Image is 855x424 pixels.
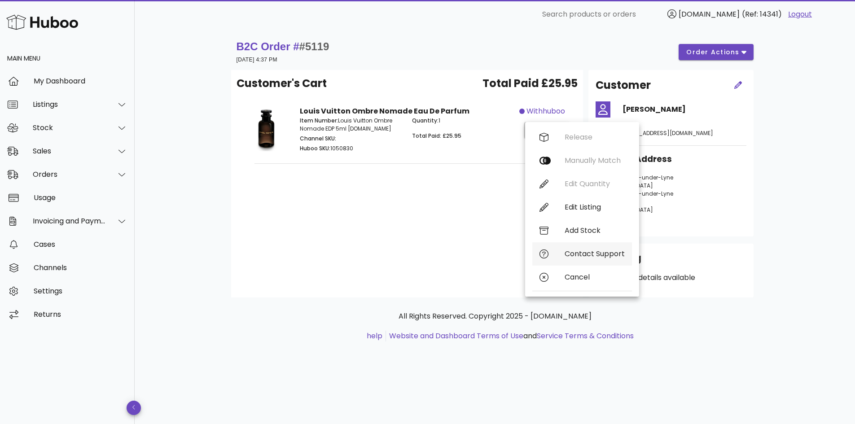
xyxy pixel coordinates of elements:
span: #5119 [299,40,329,52]
span: Quantity: [412,117,438,124]
span: Total Paid: £25.95 [412,132,461,140]
span: Customer's Cart [237,75,327,92]
div: Orders [33,170,106,179]
div: Add Stock [565,226,625,235]
p: No shipping details available [596,272,746,283]
img: Huboo Logo [6,13,78,32]
span: (Ref: 14341) [742,9,782,19]
h2: Customer [596,77,651,93]
span: withhuboo [526,106,565,117]
a: help [367,331,382,341]
div: Channels [34,263,127,272]
li: and [386,331,634,341]
span: [EMAIL_ADDRESS][DOMAIN_NAME] [623,129,713,137]
a: Service Terms & Conditions [537,331,634,341]
div: Cancel [565,273,625,281]
img: Product Image [244,106,289,151]
strong: B2C Order # [237,40,329,52]
p: All Rights Reserved. Copyright 2025 - [DOMAIN_NAME] [238,311,752,322]
div: Shipping [596,251,746,272]
p: 1050830 [300,144,402,153]
p: 1 [412,117,514,125]
span: order actions [686,48,740,57]
h4: [PERSON_NAME] [623,104,746,115]
div: Invoicing and Payments [33,217,106,225]
div: Sales [33,147,106,155]
div: Edit Listing [565,203,625,211]
button: action [524,122,570,138]
div: Settings [34,287,127,295]
div: Contact Support [565,249,625,258]
a: Logout [788,9,812,20]
div: Returns [34,310,127,319]
span: [DOMAIN_NAME] [679,9,740,19]
p: Louis Vuitton Ombre Nomade EDP 5ml [DOMAIN_NAME] [300,117,402,133]
span: Huboo SKU: [300,144,330,152]
span: Channel SKU: [300,135,336,142]
div: Stock [33,123,106,132]
a: Website and Dashboard Terms of Use [389,331,523,341]
h3: Shipping Address [596,153,746,166]
div: Usage [34,193,127,202]
div: Listings [33,100,106,109]
span: Item Number: [300,117,338,124]
div: My Dashboard [34,77,127,85]
span: Total Paid £25.95 [482,75,578,92]
div: Cases [34,240,127,249]
strong: Louis Vuitton Ombre Nomade Eau De Parfum [300,106,469,116]
small: [DATE] 4:37 PM [237,57,277,63]
button: order actions [679,44,753,60]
